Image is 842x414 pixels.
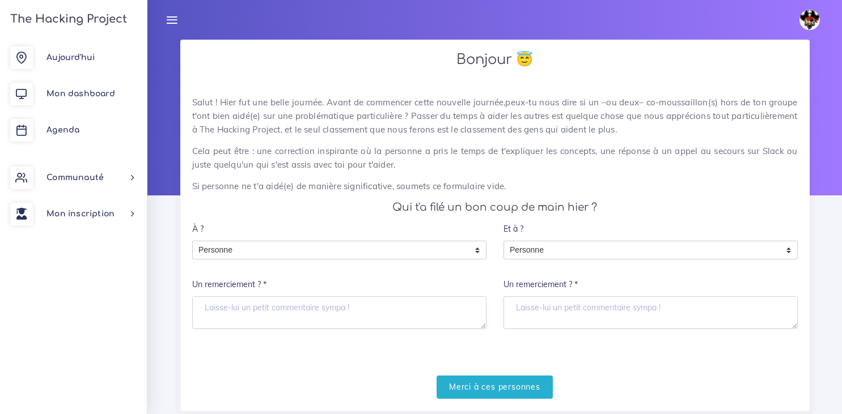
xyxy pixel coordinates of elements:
[192,144,798,172] p: Cela peut être : une correction inspirante où la personne a pris le temps de t'expliquer les conc...
[437,375,553,399] input: Merci à ces personnes
[46,53,95,62] span: Aujourd'hui
[7,13,127,25] h3: The Hacking Project
[46,126,79,134] span: Agenda
[799,10,820,30] img: avatar
[46,89,115,98] span: Mon dashboard
[192,201,798,214] h4: Qui t'a filé un bon coup de main hier ?
[192,180,798,193] p: Si personne ne t'a aidé(e) de manière significative, soumets ce formulaire vide.
[192,52,798,68] h2: Bonjour 😇
[192,96,798,136] p: Salut ! Hier fut une belle journée. Avant de commencer cette nouvelle journée,peux-tu nous dire s...
[192,274,266,297] label: Un remerciement ? *
[503,274,578,297] label: Un remerciement ? *
[504,241,780,259] span: Personne
[193,241,469,259] span: Personne
[46,210,115,218] span: Mon inscription
[503,217,523,241] label: Et à ?
[46,173,104,182] span: Communauté
[192,217,204,241] label: À ?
